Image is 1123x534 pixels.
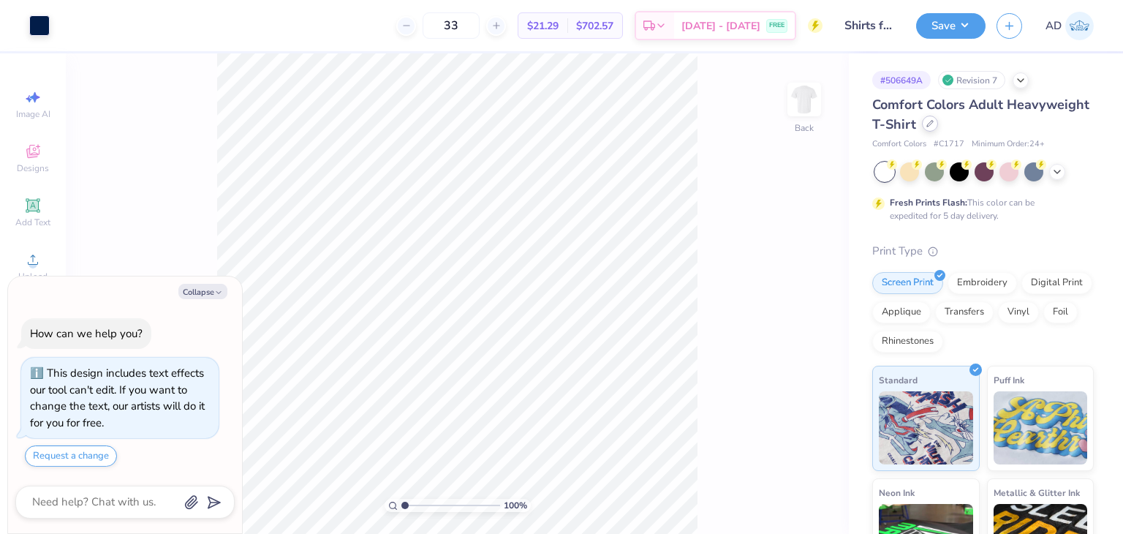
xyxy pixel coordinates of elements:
[872,138,926,151] span: Comfort Colors
[935,301,994,323] div: Transfers
[879,391,973,465] img: Standard
[890,197,967,208] strong: Fresh Prints Flash:
[423,12,480,39] input: – –
[972,138,1045,151] span: Minimum Order: 24 +
[178,284,227,299] button: Collapse
[769,20,784,31] span: FREE
[872,96,1089,133] span: Comfort Colors Adult Heavyweight T-Shirt
[504,499,527,512] span: 100 %
[17,162,49,174] span: Designs
[994,372,1024,388] span: Puff Ink
[916,13,986,39] button: Save
[795,121,814,135] div: Back
[938,71,1005,89] div: Revision 7
[15,217,50,228] span: Add Text
[998,301,1039,323] div: Vinyl
[1046,18,1062,34] span: AD
[527,18,559,34] span: $21.29
[879,372,918,388] span: Standard
[30,326,143,341] div: How can we help you?
[872,272,943,294] div: Screen Print
[948,272,1017,294] div: Embroidery
[790,85,819,114] img: Back
[890,196,1070,222] div: This color can be expedited for 5 day delivery.
[1065,12,1094,40] img: Anjali Dilish
[879,485,915,500] span: Neon Ink
[994,485,1080,500] span: Metallic & Glitter Ink
[681,18,760,34] span: [DATE] - [DATE]
[994,391,1088,465] img: Puff Ink
[18,271,48,282] span: Upload
[25,445,117,467] button: Request a change
[872,301,931,323] div: Applique
[934,138,964,151] span: # C1717
[1046,12,1094,40] a: AD
[833,11,905,40] input: Untitled Design
[30,366,205,430] div: This design includes text effects our tool can't edit. If you want to change the text, our artist...
[576,18,613,34] span: $702.57
[1021,272,1092,294] div: Digital Print
[16,108,50,120] span: Image AI
[872,243,1094,260] div: Print Type
[872,71,931,89] div: # 506649A
[872,331,943,353] div: Rhinestones
[1043,301,1078,323] div: Foil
